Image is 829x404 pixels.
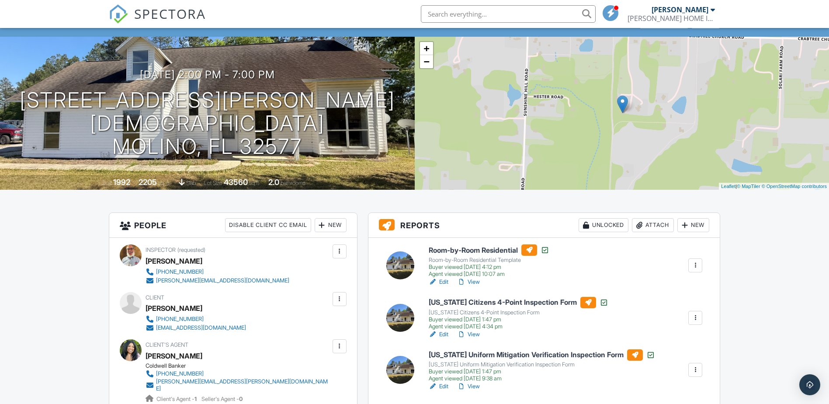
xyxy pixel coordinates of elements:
[224,178,248,187] div: 43560
[762,184,827,189] a: © OpenStreetMap contributors
[429,309,608,316] div: [US_STATE] Citizens 4-Point Inspection Form
[156,324,246,331] div: [EMAIL_ADDRESS][DOMAIN_NAME]
[204,180,222,186] span: Lot Size
[14,89,401,158] h1: [STREET_ADDRESS][PERSON_NAME][DEMOGRAPHIC_DATA] Molino, FL 32577
[156,268,204,275] div: [PHONE_NUMBER]
[420,42,433,55] a: Zoom in
[652,5,708,14] div: [PERSON_NAME]
[146,254,202,268] div: [PERSON_NAME]
[429,297,608,330] a: [US_STATE] Citizens 4-Point Inspection Form [US_STATE] Citizens 4-Point Inspection Form Buyer vie...
[156,370,204,377] div: [PHONE_NUMBER]
[194,396,197,402] strong: 1
[691,16,720,28] div: More
[146,369,330,378] a: [PHONE_NUMBER]
[146,341,188,348] span: Client's Agent
[281,180,305,186] span: bathrooms
[429,382,448,391] a: Edit
[429,330,448,339] a: Edit
[225,218,311,232] div: Disable Client CC Email
[368,213,720,238] h3: Reports
[177,247,205,253] span: (requested)
[102,180,112,186] span: Built
[719,183,829,190] div: |
[146,324,246,332] a: [EMAIL_ADDRESS][DOMAIN_NAME]
[737,184,760,189] a: © MapTiler
[677,218,709,232] div: New
[146,268,289,276] a: [PHONE_NUMBER]
[429,361,655,368] div: [US_STATE] Uniform Mitigation Verification Inspection Form
[146,276,289,285] a: [PERSON_NAME][EMAIL_ADDRESS][DOMAIN_NAME]
[429,257,549,264] div: Room-by-Room Residential Template
[457,278,480,286] a: View
[420,55,433,68] a: Zoom out
[146,294,164,301] span: Client
[799,374,820,395] div: Open Intercom Messenger
[113,178,130,187] div: 1992
[109,213,357,238] h3: People
[429,368,655,375] div: Buyer viewed [DATE] 1:47 pm
[429,323,608,330] div: Agent viewed [DATE] 4:34 pm
[109,4,128,24] img: The Best Home Inspection Software - Spectora
[429,316,608,323] div: Buyer viewed [DATE] 1:47 pm
[109,12,206,30] a: SPECTORA
[201,396,243,402] span: Seller's Agent -
[146,378,330,392] a: [PERSON_NAME][EMAIL_ADDRESS][PERSON_NAME][DOMAIN_NAME]
[156,277,289,284] div: [PERSON_NAME][EMAIL_ADDRESS][DOMAIN_NAME]
[156,396,198,402] span: Client's Agent -
[429,375,655,382] div: Agent viewed [DATE] 9:38 am
[268,178,279,187] div: 2.0
[156,316,204,323] div: [PHONE_NUMBER]
[315,218,347,232] div: New
[156,378,330,392] div: [PERSON_NAME][EMAIL_ADDRESS][PERSON_NAME][DOMAIN_NAME]
[146,247,176,253] span: Inspector
[429,264,549,271] div: Buyer viewed [DATE] 4:12 pm
[429,297,608,308] h6: [US_STATE] Citizens 4-Point Inspection Form
[632,218,674,232] div: Attach
[139,178,157,187] div: 2205
[429,271,549,278] div: Agent viewed [DATE] 10:07 am
[421,5,596,23] input: Search everything...
[158,180,170,186] span: sq. ft.
[429,244,549,256] h6: Room-by-Room Residential
[239,396,243,402] strong: 0
[146,349,202,362] a: [PERSON_NAME]
[579,218,628,232] div: Unlocked
[429,278,448,286] a: Edit
[429,244,549,278] a: Room-by-Room Residential Room-by-Room Residential Template Buyer viewed [DATE] 4:12 pm Agent view...
[146,315,246,324] a: [PHONE_NUMBER]
[721,184,735,189] a: Leaflet
[429,349,655,383] a: [US_STATE] Uniform Mitigation Verification Inspection Form [US_STATE] Uniform Mitigation Verifica...
[146,362,337,369] div: Coldwell Banker
[146,302,202,315] div: [PERSON_NAME]
[249,180,260,186] span: sq.ft.
[457,330,480,339] a: View
[628,14,715,23] div: ROLFS HOME INSPECTION LLC
[429,349,655,361] h6: [US_STATE] Uniform Mitigation Verification Inspection Form
[186,180,196,186] span: slab
[134,4,206,23] span: SPECTORA
[640,16,688,28] div: Client View
[457,382,480,391] a: View
[140,69,275,80] h3: [DATE] 2:00 pm - 7:00 pm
